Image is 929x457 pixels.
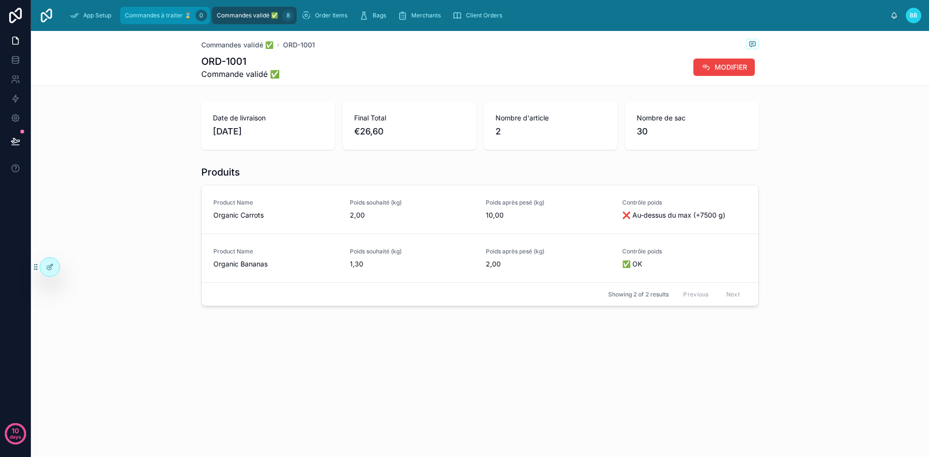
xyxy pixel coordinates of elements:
[450,7,509,24] a: Client Orders
[12,426,19,436] p: 10
[299,7,354,24] a: Order Items
[201,165,240,179] h1: Produits
[395,7,448,24] a: Merchants
[350,259,475,269] span: 1,30
[283,40,315,50] a: ORD-1001
[212,7,297,24] a: Commandes validé ✅8
[213,199,338,206] span: Product Name
[62,5,890,26] div: scrollable content
[213,125,323,138] span: [DATE]
[693,59,755,76] button: MODIFIER
[213,113,323,123] span: Date de livraison
[213,210,338,220] span: Organic Carrots
[195,10,207,21] div: 0
[201,68,280,80] span: Commande validé ✅
[201,55,280,68] h1: ORD-1001
[350,248,475,255] span: Poids souhaité (kg)
[213,248,338,255] span: Product Name
[67,7,118,24] a: App Setup
[282,10,294,21] div: 8
[622,259,747,269] span: ✅ OK
[637,125,747,138] span: 30
[622,210,747,220] span: ❌ Au-dessus du max (+7500 g)
[373,12,386,19] span: Bags
[354,125,464,138] span: €26,60
[125,12,192,19] span: Commandes à traiter ⌛
[315,12,347,19] span: Order Items
[486,210,611,220] span: 10,00
[622,248,747,255] span: Contrôle poids
[486,259,611,269] span: 2,00
[39,8,54,23] img: App logo
[910,12,917,19] span: BB
[350,199,475,206] span: Poids souhaité (kg)
[217,12,278,19] span: Commandes validé ✅
[83,12,111,19] span: App Setup
[637,113,747,123] span: Nombre de sac
[466,12,502,19] span: Client Orders
[486,199,611,206] span: Poids après pesé (kg)
[495,113,606,123] span: Nombre d'article
[495,125,606,138] span: 2
[622,199,747,206] span: Contrôle poids
[213,259,338,269] span: Organic Bananas
[201,40,273,50] a: Commandes validé ✅
[120,7,210,24] a: Commandes à traiter ⌛0
[350,210,475,220] span: 2,00
[715,62,747,72] span: MODIFIER
[608,291,669,298] span: Showing 2 of 2 results
[356,7,393,24] a: Bags
[486,248,611,255] span: Poids après pesé (kg)
[354,113,464,123] span: Final Total
[411,12,441,19] span: Merchants
[10,430,21,443] p: days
